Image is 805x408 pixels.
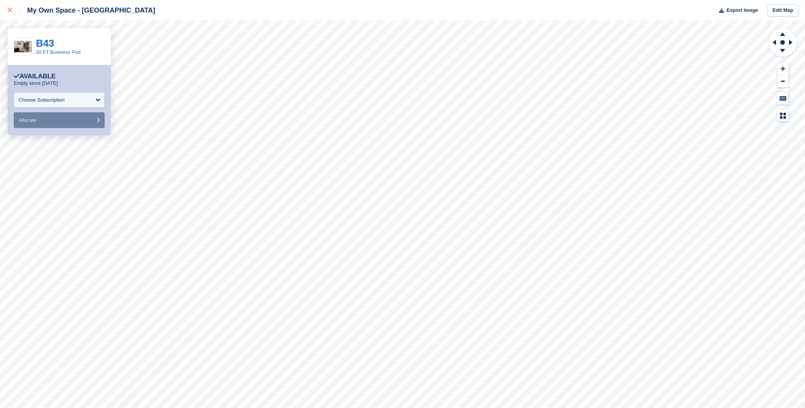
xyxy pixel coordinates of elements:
a: B43 [36,37,54,49]
button: Zoom In [777,63,789,75]
div: Choose Subscription [19,96,65,104]
button: Allocate [14,112,105,128]
div: Available [14,73,56,80]
span: Allocate [19,117,36,123]
a: 20 FT Business Pod [36,49,81,55]
button: Export Image [715,4,758,17]
div: My Own Space - [GEOGRAPHIC_DATA] [20,6,155,15]
a: Edit Map [768,4,799,17]
img: CSS_Office-Container_9-scaled.jpg [14,41,32,53]
span: Export Image [727,6,758,14]
p: Empty since [DATE] [14,80,58,86]
button: Zoom Out [777,75,789,88]
button: Keyboard Shortcuts [777,92,789,105]
button: Map Legend [777,109,789,122]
